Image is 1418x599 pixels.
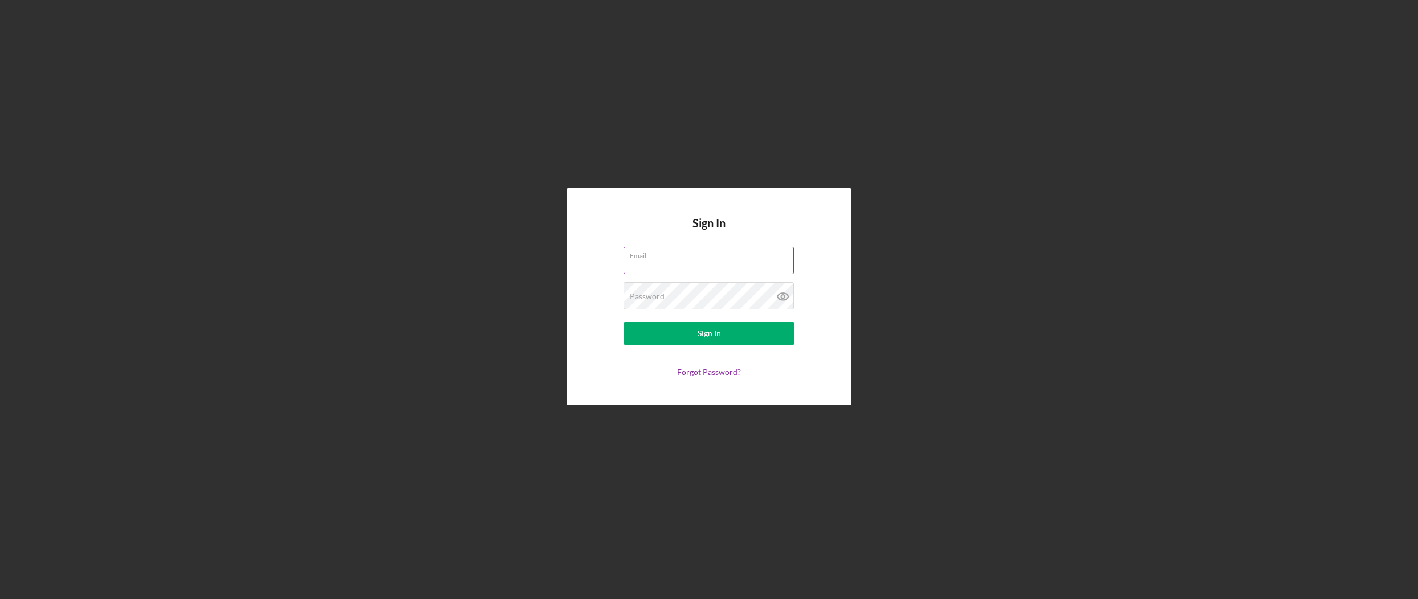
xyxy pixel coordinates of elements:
[630,247,794,260] label: Email
[624,322,794,345] button: Sign In
[698,322,721,345] div: Sign In
[692,217,726,247] h4: Sign In
[630,292,665,301] label: Password
[677,367,741,377] a: Forgot Password?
